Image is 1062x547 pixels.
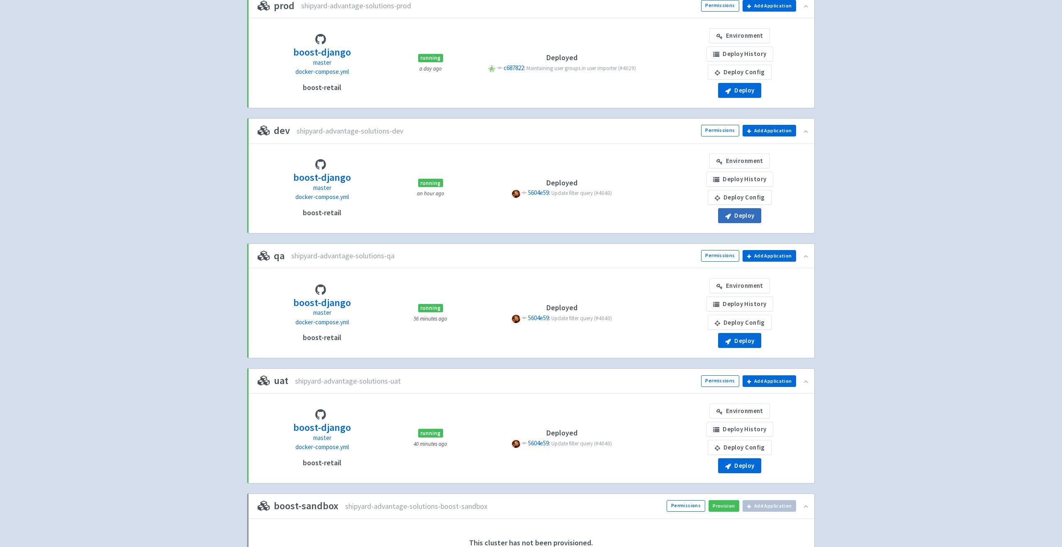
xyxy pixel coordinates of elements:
a: docker-compose.yml [295,318,349,327]
a: Deploy Config [708,440,772,455]
span: docker-compose.yml [295,443,349,451]
a: boost-django master [293,170,351,192]
small: 40 minutes ago [414,440,447,447]
button: Deploy [718,208,761,223]
a: docker-compose.yml [295,192,349,202]
h4: Deployed [474,179,650,187]
button: Deploy [718,333,761,348]
span: running [418,429,443,437]
h4: boost-retail [303,83,341,92]
h3: boost-django [293,172,351,183]
span: P [512,315,520,323]
span: Update filter query (#4040) [551,440,612,447]
a: Deploy History [706,422,773,437]
span: P [512,190,520,198]
h3: prod [258,0,295,11]
span: shipyard-advantage-solutions-boost-sandbox [345,502,487,511]
span: P [512,440,520,448]
h3: boost-django [293,297,351,308]
span: running [418,54,443,62]
a: 5604e59: [528,189,551,197]
span: Maintaining user groups in user importer (#4029) [526,65,636,72]
a: 5604e59: [528,439,551,447]
h4: Deployed [474,53,650,62]
span: 5604e59: [528,189,550,197]
span: running [418,179,443,187]
small: a day ago [419,65,442,72]
small: 56 minutes ago [414,315,447,322]
a: 5604e59: [528,314,551,322]
a: docker-compose.yml [295,442,349,452]
a: Permissions [701,250,739,262]
h4: Deployed [474,429,650,437]
a: Environment [709,28,770,43]
span: shipyard-advantage-solutions-dev [297,126,403,136]
span: 5604e59: [528,314,550,322]
button: Add Application [743,375,796,387]
button: Add Application [743,500,796,512]
span: docker-compose.yml [295,68,349,75]
span: Update filter query (#4040) [551,315,612,322]
span: running [418,304,443,312]
a: boost-django master [293,296,351,318]
span: P [488,65,496,73]
a: Permissions [667,500,705,512]
p: master [293,58,351,68]
button: Deploy [718,83,761,98]
h4: boost-retail [303,333,341,342]
p: master [293,308,351,318]
p: master [293,433,351,443]
a: Permissions [701,375,739,387]
a: Environment [709,404,770,418]
h3: uat [258,375,288,386]
span: c687822: [504,64,525,72]
h3: dev [258,125,290,136]
span: 5604e59: [528,439,550,447]
h3: boost-django [293,47,351,58]
a: boost-django master [293,45,351,67]
h3: boost-django [293,422,351,433]
span: shipyard-advantage-solutions-qa [291,251,395,260]
button: Provision [709,500,739,512]
a: Deploy History [706,46,773,61]
span: shipyard-advantage-solutions-prod [301,1,411,10]
a: docker-compose.yml [295,67,349,77]
h3: boost-sandbox [258,501,339,511]
a: Deploy History [706,172,773,187]
span: docker-compose.yml [295,318,349,326]
span: Update filter query (#4040) [551,190,612,197]
a: c687822: [504,64,526,72]
a: Environment [709,153,770,168]
h4: boost-retail [303,459,341,467]
a: boost-django master [293,421,351,442]
a: Deploy Config [708,315,772,330]
a: Deploy Config [708,190,772,205]
button: Add Application [743,125,796,136]
a: Deploy History [706,297,773,311]
h4: boost-retail [303,209,341,217]
span: docker-compose.yml [295,193,349,201]
a: Permissions [701,125,739,136]
button: Deploy [718,458,761,473]
button: Add Application [743,250,796,262]
span: shipyard-advantage-solutions-uat [295,377,401,386]
h4: Deployed [474,304,650,312]
a: Environment [709,278,770,293]
a: Deploy Config [708,65,772,80]
p: master [293,183,351,193]
h3: qa [258,250,285,261]
small: an hour ago [417,190,444,197]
